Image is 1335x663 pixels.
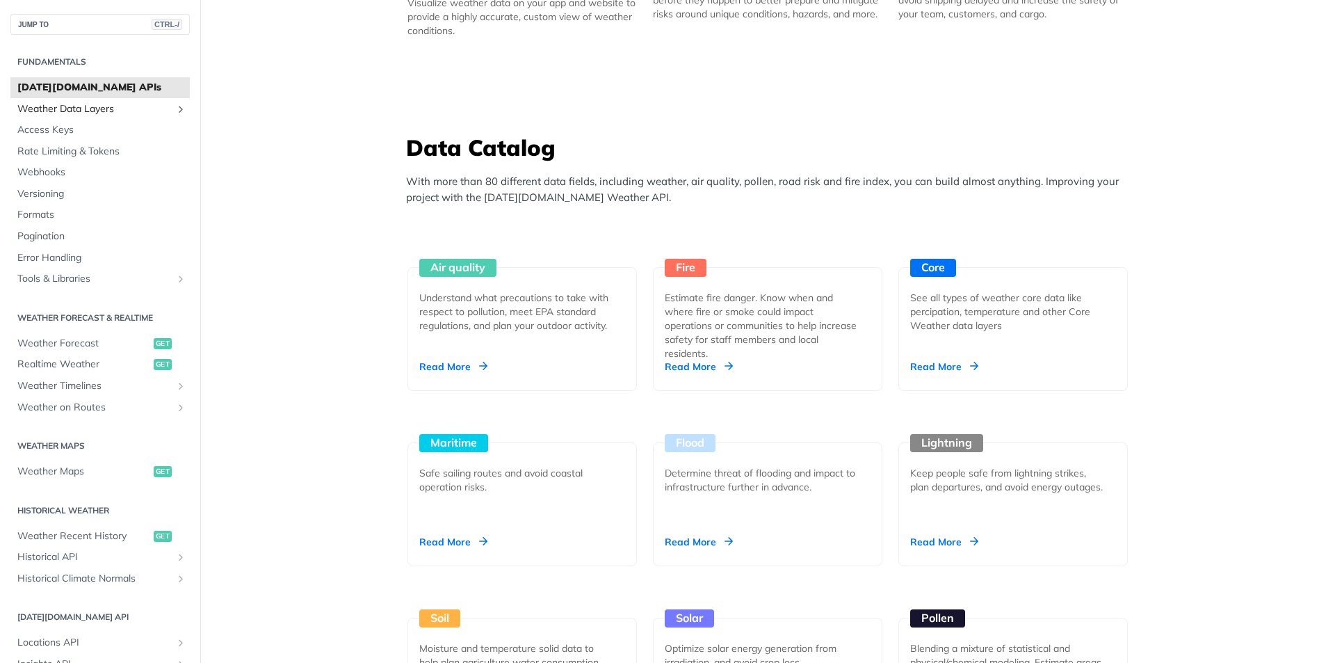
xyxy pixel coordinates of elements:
a: Weather Forecastget [10,333,190,354]
div: Core [910,259,956,277]
div: Safe sailing routes and avoid coastal operation risks. [419,466,614,494]
span: Historical Climate Normals [17,572,172,586]
button: Show subpages for Weather on Routes [175,402,186,413]
div: Estimate fire danger. Know when and where fire or smoke could impact operations or communities to... [665,291,859,360]
a: Maritime Safe sailing routes and avoid coastal operation risks. Read More [402,391,642,566]
a: Lightning Keep people safe from lightning strikes, plan departures, and avoid energy outages. Rea... [893,391,1133,566]
span: Tools & Libraries [17,272,172,286]
button: Show subpages for Historical API [175,552,186,563]
button: Show subpages for Locations API [175,637,186,648]
a: Historical Climate NormalsShow subpages for Historical Climate Normals [10,568,190,589]
div: Air quality [419,259,496,277]
span: Weather on Routes [17,401,172,415]
div: Solar [665,609,714,628]
span: Versioning [17,187,186,201]
div: Lightning [910,434,983,452]
div: Read More [419,535,487,549]
a: Weather on RoutesShow subpages for Weather on Routes [10,397,190,418]
div: Fire [665,259,706,277]
button: Show subpages for Tools & Libraries [175,273,186,285]
a: Locations APIShow subpages for Locations API [10,632,190,653]
span: Weather Forecast [17,337,150,351]
a: Realtime Weatherget [10,354,190,375]
span: get [154,359,172,370]
a: Formats [10,205,190,225]
span: Error Handling [17,251,186,265]
a: Weather Mapsget [10,461,190,482]
h2: Fundamentals [10,56,190,68]
a: Core See all types of weather core data like percipation, temperature and other Core Weather data... [893,216,1133,391]
div: Soil [419,609,460,628]
div: Read More [419,360,487,374]
span: get [154,531,172,542]
span: Weather Maps [17,465,150,479]
div: Read More [665,360,733,374]
h2: Weather Maps [10,440,190,452]
h2: [DATE][DOMAIN_NAME] API [10,611,190,623]
div: Read More [665,535,733,549]
span: Access Keys [17,123,186,137]
div: Pollen [910,609,965,628]
a: Pagination [10,226,190,247]
a: Historical APIShow subpages for Historical API [10,547,190,568]
a: Access Keys [10,120,190,141]
h2: Historical Weather [10,504,190,517]
span: Historical API [17,550,172,564]
a: Error Handling [10,248,190,269]
span: Rate Limiting & Tokens [17,145,186,159]
div: Understand what precautions to take with respect to pollution, meet EPA standard regulations, and... [419,291,614,333]
a: Air quality Understand what precautions to take with respect to pollution, meet EPA standard regu... [402,216,642,391]
a: Fire Estimate fire danger. Know when and where fire or smoke could impact operations or communiti... [647,216,888,391]
div: Read More [910,360,978,374]
button: Show subpages for Weather Timelines [175,381,186,392]
a: Versioning [10,184,190,205]
a: Tools & LibrariesShow subpages for Tools & Libraries [10,269,190,289]
div: See all types of weather core data like percipation, temperature and other Core Weather data layers [910,291,1105,333]
a: Flood Determine threat of flooding and impact to infrastructure further in advance. Read More [647,391,888,566]
span: CTRL-/ [152,19,182,30]
span: get [154,338,172,349]
span: Weather Data Layers [17,102,172,116]
a: Weather TimelinesShow subpages for Weather Timelines [10,376,190,397]
button: JUMP TOCTRL-/ [10,14,190,35]
a: Weather Recent Historyget [10,526,190,547]
span: Realtime Weather [17,358,150,372]
span: Weather Timelines [17,379,172,393]
div: Determine threat of flooding and impact to infrastructure further in advance. [665,466,859,494]
a: [DATE][DOMAIN_NAME] APIs [10,77,190,98]
h2: Weather Forecast & realtime [10,312,190,324]
p: With more than 80 different data fields, including weather, air quality, pollen, road risk and fi... [406,174,1136,205]
a: Webhooks [10,162,190,183]
span: Formats [17,208,186,222]
div: Keep people safe from lightning strikes, plan departures, and avoid energy outages. [910,466,1105,494]
div: Maritime [419,434,488,452]
a: Weather Data LayersShow subpages for Weather Data Layers [10,99,190,120]
div: Read More [910,535,978,549]
span: Locations API [17,636,172,650]
button: Show subpages for Weather Data Layers [175,104,186,115]
span: get [154,466,172,477]
h3: Data Catalog [406,132,1136,163]
a: Rate Limiting & Tokens [10,141,190,162]
span: Weather Recent History [17,529,150,543]
span: Pagination [17,230,186,243]
button: Show subpages for Historical Climate Normals [175,573,186,584]
span: [DATE][DOMAIN_NAME] APIs [17,81,186,95]
div: Flood [665,434,715,452]
span: Webhooks [17,166,186,179]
